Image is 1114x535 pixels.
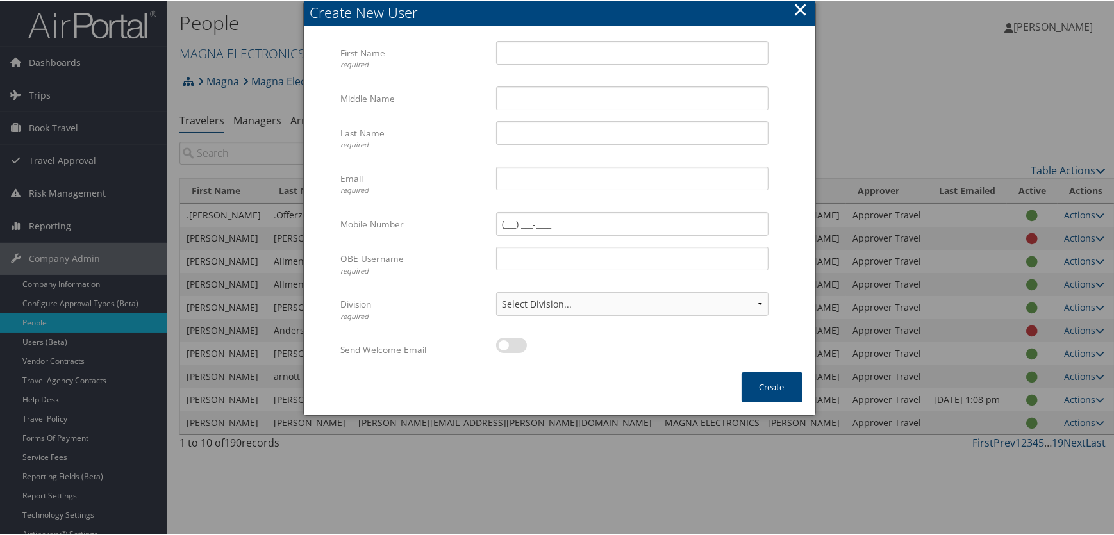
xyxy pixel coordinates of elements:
div: required [340,184,486,195]
div: required [340,58,486,69]
div: required [340,265,486,276]
label: Send Welcome Email [340,336,486,361]
input: (___) ___-____ [496,211,769,235]
label: Middle Name [340,85,486,110]
label: Email [340,165,486,201]
label: Last Name [340,120,486,155]
div: Create New User [310,1,815,21]
label: First Name [340,40,486,75]
div: required [340,138,486,149]
button: Create [742,371,802,401]
label: OBE Username [340,245,486,281]
label: Division [340,291,486,326]
div: required [340,310,486,321]
label: Mobile Number [340,211,486,235]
